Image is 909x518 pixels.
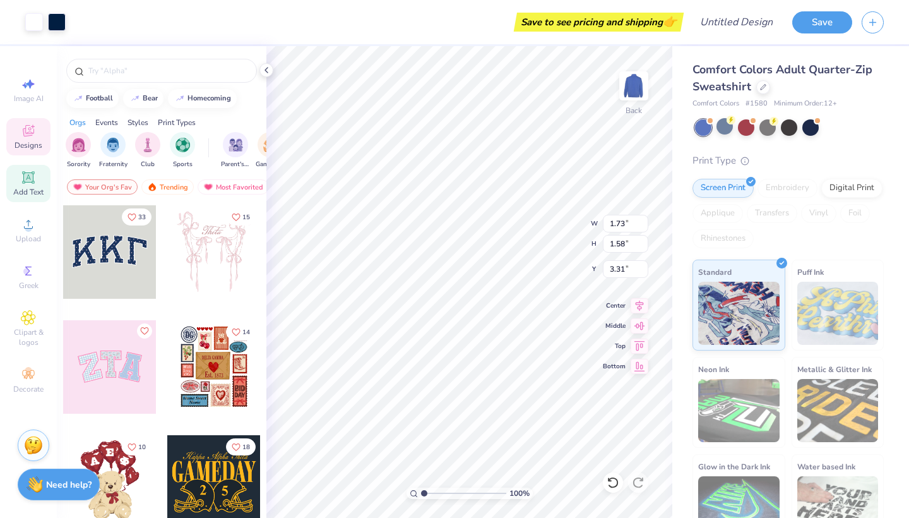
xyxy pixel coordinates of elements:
button: filter button [170,132,195,169]
span: Upload [16,234,41,244]
img: Game Day Image [263,138,278,152]
div: Orgs [69,117,86,128]
button: filter button [66,132,91,169]
button: Like [122,208,151,226]
span: Comfort Colors Adult Quarter-Zip Sweatshirt [692,62,872,94]
button: bear [123,89,163,108]
img: most_fav.gif [203,183,213,191]
span: Top [603,342,626,351]
div: Save to see pricing and shipping [517,13,680,32]
img: Club Image [141,138,155,152]
button: Like [226,323,256,340]
img: most_fav.gif [73,183,83,191]
span: 100 % [509,488,530,499]
img: trending.gif [147,183,157,191]
div: Print Type [692,154,884,168]
img: Sports Image [175,138,190,152]
span: Image AI [14,93,44,104]
div: Screen Print [692,179,754,198]
img: Fraternity Image [106,138,120,152]
img: Parent's Weekend Image [229,138,243,152]
img: Puff Ink [797,282,879,345]
div: filter for Parent's Weekend [221,132,250,169]
input: Untitled Design [690,9,783,35]
span: Water based Ink [797,460,855,473]
div: football [86,95,113,102]
div: filter for Fraternity [99,132,128,169]
span: Sports [173,160,193,169]
span: Add Text [13,187,44,197]
button: football [66,89,119,108]
span: Middle [603,322,626,330]
img: Sorority Image [71,138,86,152]
button: Like [226,438,256,455]
span: Greek [19,280,39,291]
div: Vinyl [801,204,836,223]
span: Center [603,301,626,310]
span: Clipart & logos [6,327,50,347]
button: Like [226,208,256,226]
span: Metallic & Glitter Ink [797,363,872,376]
span: Designs [15,140,42,150]
div: bear [143,95,158,102]
button: Like [122,438,151,455]
div: Print Types [158,117,196,128]
button: Save [792,11,852,33]
div: Events [95,117,118,128]
input: Try "Alpha" [87,64,249,77]
span: Neon Ink [698,363,729,376]
div: Digital Print [821,179,882,198]
div: filter for Sports [170,132,195,169]
span: Glow in the Dark Ink [698,460,770,473]
span: 18 [242,444,250,450]
img: Standard [698,282,780,345]
span: Parent's Weekend [221,160,250,169]
img: Metallic & Glitter Ink [797,379,879,442]
img: Back [621,73,646,99]
div: Transfers [747,204,797,223]
img: trend_line.gif [130,95,140,102]
div: filter for Club [135,132,160,169]
div: Applique [692,204,743,223]
button: Like [137,323,152,339]
span: Minimum Order: 12 + [774,99,837,109]
img: trend_line.gif [175,95,185,102]
div: Your Org's Fav [67,179,138,195]
div: Trending [141,179,194,195]
img: Neon Ink [698,379,780,442]
div: homecoming [187,95,231,102]
button: homecoming [168,89,237,108]
span: Fraternity [99,160,128,169]
span: Bottom [603,362,626,371]
div: Rhinestones [692,229,754,248]
button: filter button [221,132,250,169]
img: trend_line.gif [73,95,83,102]
span: 33 [138,214,146,220]
span: 15 [242,214,250,220]
div: Most Favorited [198,179,269,195]
span: # 1580 [746,99,768,109]
span: Sorority [67,160,90,169]
span: Standard [698,265,732,279]
div: Back [626,105,642,116]
button: filter button [99,132,128,169]
div: filter for Game Day [256,132,285,169]
span: 👉 [663,14,677,29]
span: 10 [138,444,146,450]
div: Styles [128,117,148,128]
span: 14 [242,329,250,335]
button: filter button [135,132,160,169]
div: Foil [840,204,870,223]
div: Embroidery [757,179,817,198]
button: filter button [256,132,285,169]
span: Puff Ink [797,265,824,279]
strong: Need help? [46,479,92,491]
span: Game Day [256,160,285,169]
span: Club [141,160,155,169]
div: filter for Sorority [66,132,91,169]
span: Decorate [13,384,44,394]
span: Comfort Colors [692,99,739,109]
